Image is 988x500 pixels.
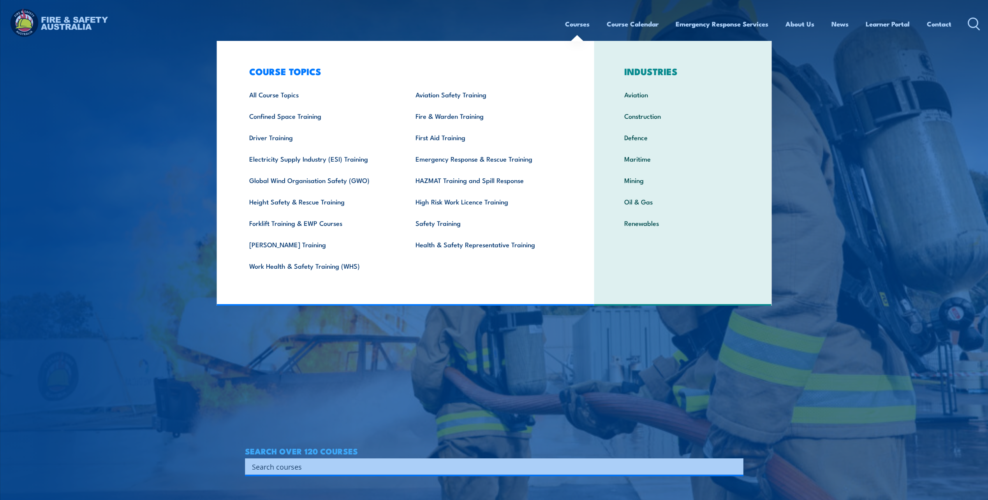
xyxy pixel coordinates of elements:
[403,148,570,169] a: Emergency Response & Rescue Training
[927,14,951,34] a: Contact
[403,127,570,148] a: First Aid Training
[237,127,403,148] a: Driver Training
[237,148,403,169] a: Electricity Supply Industry (ESI) Training
[237,169,403,191] a: Global Wind Organisation Safety (GWO)
[403,105,570,127] a: Fire & Warden Training
[245,447,743,455] h4: SEARCH OVER 120 COURSES
[612,212,754,234] a: Renewables
[237,212,403,234] a: Forklift Training & EWP Courses
[565,14,590,34] a: Courses
[831,14,849,34] a: News
[403,212,570,234] a: Safety Training
[403,191,570,212] a: High Risk Work Licence Training
[607,14,659,34] a: Course Calendar
[612,169,754,191] a: Mining
[676,14,768,34] a: Emergency Response Services
[612,127,754,148] a: Defence
[730,461,741,472] button: Search magnifier button
[612,191,754,212] a: Oil & Gas
[612,84,754,105] a: Aviation
[403,169,570,191] a: HAZMAT Training and Spill Response
[237,84,403,105] a: All Course Topics
[403,234,570,255] a: Health & Safety Representative Training
[254,461,728,472] form: Search form
[237,66,570,77] h3: COURSE TOPICS
[785,14,814,34] a: About Us
[237,191,403,212] a: Height Safety & Rescue Training
[237,105,403,127] a: Confined Space Training
[403,84,570,105] a: Aviation Safety Training
[237,255,403,276] a: Work Health & Safety Training (WHS)
[612,148,754,169] a: Maritime
[252,461,726,472] input: Search input
[612,66,754,77] h3: INDUSTRIES
[237,234,403,255] a: [PERSON_NAME] Training
[612,105,754,127] a: Construction
[866,14,910,34] a: Learner Portal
